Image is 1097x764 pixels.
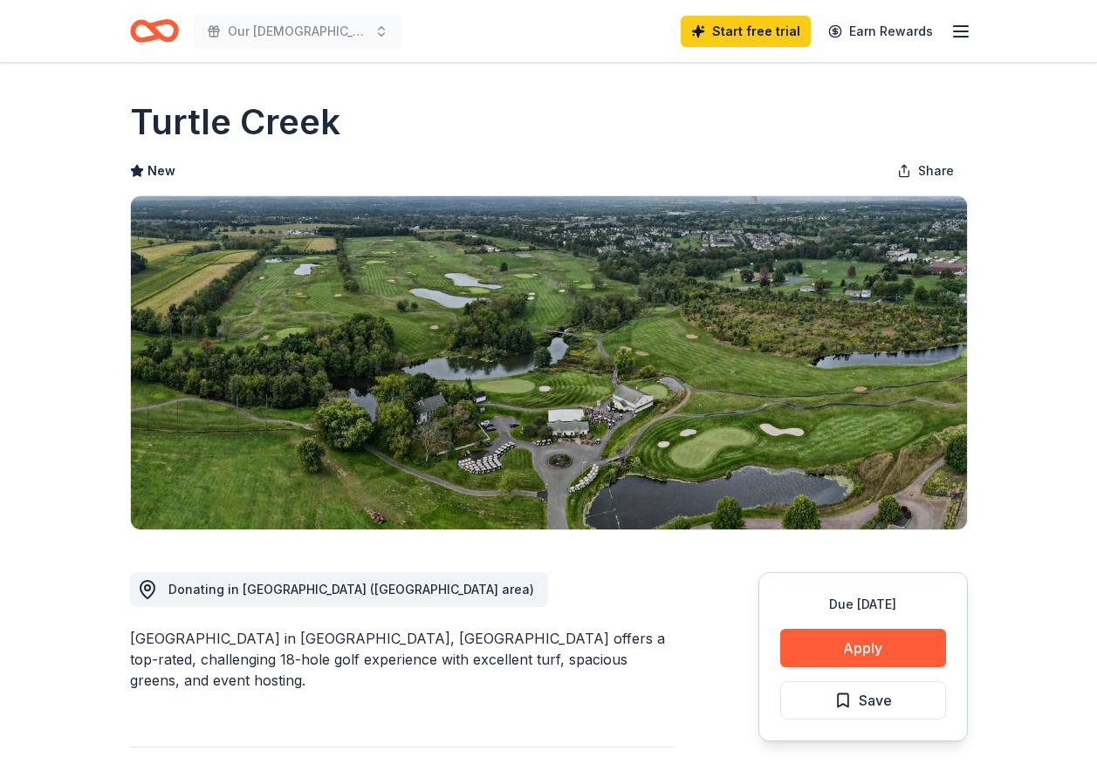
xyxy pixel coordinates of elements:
[780,629,946,667] button: Apply
[130,98,340,147] h1: Turtle Creek
[147,160,175,181] span: New
[130,628,675,691] div: [GEOGRAPHIC_DATA] in [GEOGRAPHIC_DATA], [GEOGRAPHIC_DATA] offers a top-rated, challenging 18-hole...
[818,16,943,47] a: Earn Rewards
[130,10,179,51] a: Home
[168,582,534,597] span: Donating in [GEOGRAPHIC_DATA] ([GEOGRAPHIC_DATA] area)
[859,689,892,712] span: Save
[131,196,967,529] img: Image for Turtle Creek
[883,153,968,188] button: Share
[780,594,946,615] div: Due [DATE]
[918,160,954,181] span: Share
[780,681,946,720] button: Save
[193,14,402,49] button: Our [DEMOGRAPHIC_DATA] of the Valley Spectacular Christmas Jubilee
[681,16,811,47] a: Start free trial
[228,21,367,42] span: Our [DEMOGRAPHIC_DATA] of the Valley Spectacular Christmas Jubilee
